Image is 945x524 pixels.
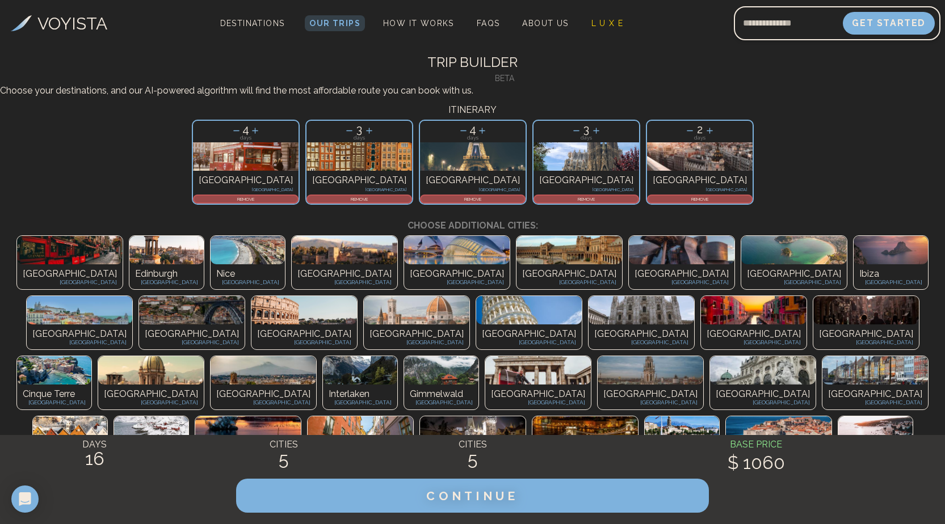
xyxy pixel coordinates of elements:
[741,236,847,264] img: Photo of undefined
[194,196,297,202] p: REMOVE
[189,449,378,469] h2: 5
[297,267,392,281] p: [GEOGRAPHIC_DATA]
[532,416,638,445] img: Photo of undefined
[23,267,117,281] p: [GEOGRAPHIC_DATA]
[135,267,198,281] p: Edinburgh
[23,387,86,401] p: Cinque Terre
[420,416,526,445] img: Photo of undefined
[426,489,518,503] span: CONTINUE
[469,122,476,136] span: 4
[485,356,591,384] img: Photo of undefined
[189,438,378,451] h4: CITIES
[603,387,698,401] p: [GEOGRAPHIC_DATA]
[251,296,357,324] img: Photo of undefined
[329,398,392,407] p: [GEOGRAPHIC_DATA]
[472,15,505,31] a: FAQs
[518,15,573,31] a: About Us
[426,174,520,187] p: [GEOGRAPHIC_DATA]
[308,196,411,202] p: REMOVE
[216,278,279,286] p: [GEOGRAPHIC_DATA]
[726,416,831,445] img: Photo of undefined
[813,296,919,324] img: Photo of undefined
[383,19,454,28] span: How It Works
[257,327,351,341] p: [GEOGRAPHIC_DATA]
[476,296,582,324] img: Photo of undefined
[522,19,568,28] span: About Us
[199,174,293,187] p: [GEOGRAPHIC_DATA]
[635,267,729,281] p: [GEOGRAPHIC_DATA]
[308,416,413,445] img: Photo of undefined
[653,187,747,192] p: [GEOGRAPHIC_DATA]
[129,236,204,264] img: Photo of undefined
[17,236,123,264] img: Photo of undefined
[477,19,500,28] span: FAQs
[369,327,464,341] p: [GEOGRAPHIC_DATA]
[236,492,709,502] a: CONTINUE
[697,122,703,136] span: 2
[323,356,397,384] img: Photo of undefined
[33,416,107,445] img: Photo of undefined
[491,387,585,401] p: [GEOGRAPHIC_DATA]
[64,73,945,84] h4: BETA
[598,356,703,384] img: Photo of undefined
[594,338,688,346] p: [GEOGRAPHIC_DATA]
[23,398,86,407] p: [GEOGRAPHIC_DATA]
[32,327,127,341] p: [GEOGRAPHIC_DATA]
[410,398,473,407] p: [GEOGRAPHIC_DATA]
[312,187,406,192] p: [GEOGRAPHIC_DATA]
[635,278,729,286] p: [GEOGRAPHIC_DATA]
[819,327,913,341] p: [GEOGRAPHIC_DATA]
[707,338,801,346] p: [GEOGRAPHIC_DATA]
[98,356,204,384] img: Photo of undefined
[603,398,698,407] p: [GEOGRAPHIC_DATA]
[145,338,239,346] p: [GEOGRAPHIC_DATA]
[356,122,362,136] span: 3
[32,338,127,346] p: [GEOGRAPHIC_DATA]
[843,12,935,35] button: Get Started
[583,122,589,136] span: 3
[216,387,310,401] p: [GEOGRAPHIC_DATA]
[734,10,843,37] input: Email address
[216,267,279,281] p: Nice
[297,278,392,286] p: [GEOGRAPHIC_DATA]
[701,296,807,324] img: Photo of undefined
[404,236,510,264] img: Photo of undefined
[567,453,945,473] h2: $ 1060
[567,438,945,451] h4: BASE PRICE
[539,187,633,192] p: [GEOGRAPHIC_DATA]
[211,356,316,384] img: Photo of undefined
[37,11,107,36] h3: VOYISTA
[216,14,289,48] span: Destinations
[653,174,747,187] p: [GEOGRAPHIC_DATA]
[306,142,412,171] img: Photo of amsterdam
[309,19,360,28] span: Our Trips
[822,356,928,384] img: Photo of undefined
[589,296,694,324] img: Photo of undefined
[828,398,922,407] p: [GEOGRAPHIC_DATA]
[104,398,198,407] p: [GEOGRAPHIC_DATA]
[193,136,299,141] p: days
[710,356,816,384] img: Photo of undefined
[482,327,576,341] p: [GEOGRAPHIC_DATA]
[236,479,709,513] button: CONTINUE
[707,327,801,341] p: [GEOGRAPHIC_DATA]
[535,196,638,202] p: REMOVE
[11,15,32,31] img: Voyista Logo
[364,296,469,324] img: Photo of undefined
[482,338,576,346] p: [GEOGRAPHIC_DATA]
[410,267,504,281] p: [GEOGRAPHIC_DATA]
[629,236,734,264] img: Photo of undefined
[292,236,397,264] img: Photo of undefined
[426,187,520,192] p: [GEOGRAPHIC_DATA]
[378,438,567,451] h4: CITIES
[594,327,688,341] p: [GEOGRAPHIC_DATA]
[369,338,464,346] p: [GEOGRAPHIC_DATA]
[491,398,585,407] p: [GEOGRAPHIC_DATA]
[305,15,365,31] a: Our Trips
[819,338,913,346] p: [GEOGRAPHIC_DATA]
[114,416,188,445] img: Photo of undefined
[410,387,473,401] p: Gimmelwald
[145,327,239,341] p: [GEOGRAPHIC_DATA]
[410,278,504,286] p: [GEOGRAPHIC_DATA]
[11,485,39,513] div: Open Intercom Messenger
